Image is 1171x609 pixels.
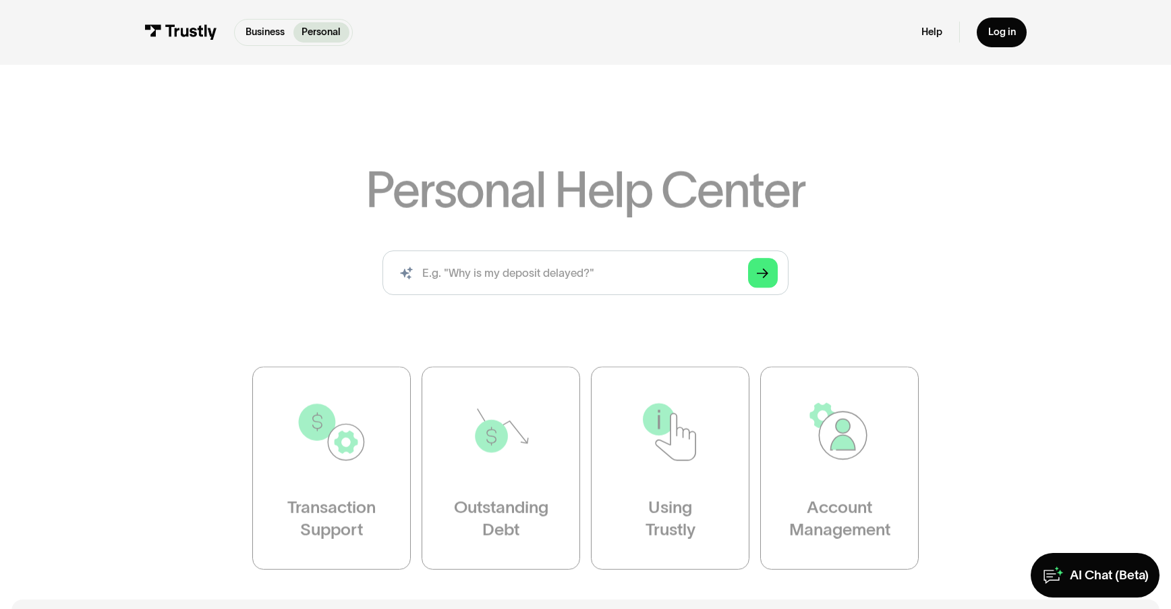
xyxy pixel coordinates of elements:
div: Using Trustly [646,496,695,541]
img: Trustly Logo [144,24,217,40]
a: Help [921,26,942,38]
a: Business [237,22,293,43]
form: Search [382,250,789,295]
div: AI Chat (Beta) [1070,567,1149,583]
div: Account Management [789,496,890,541]
p: Personal [302,25,341,40]
input: search [382,250,789,295]
h1: Personal Help Center [366,166,805,215]
a: UsingTrustly [591,367,749,570]
p: Business [246,25,285,40]
a: TransactionSupport [252,367,411,570]
div: Transaction Support [287,496,376,541]
a: OutstandingDebt [422,367,580,570]
a: AI Chat (Beta) [1031,553,1160,598]
div: Log in [988,26,1016,38]
a: Personal [293,22,349,43]
a: Log in [977,18,1027,47]
div: Outstanding Debt [453,496,548,541]
a: AccountManagement [760,367,919,570]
